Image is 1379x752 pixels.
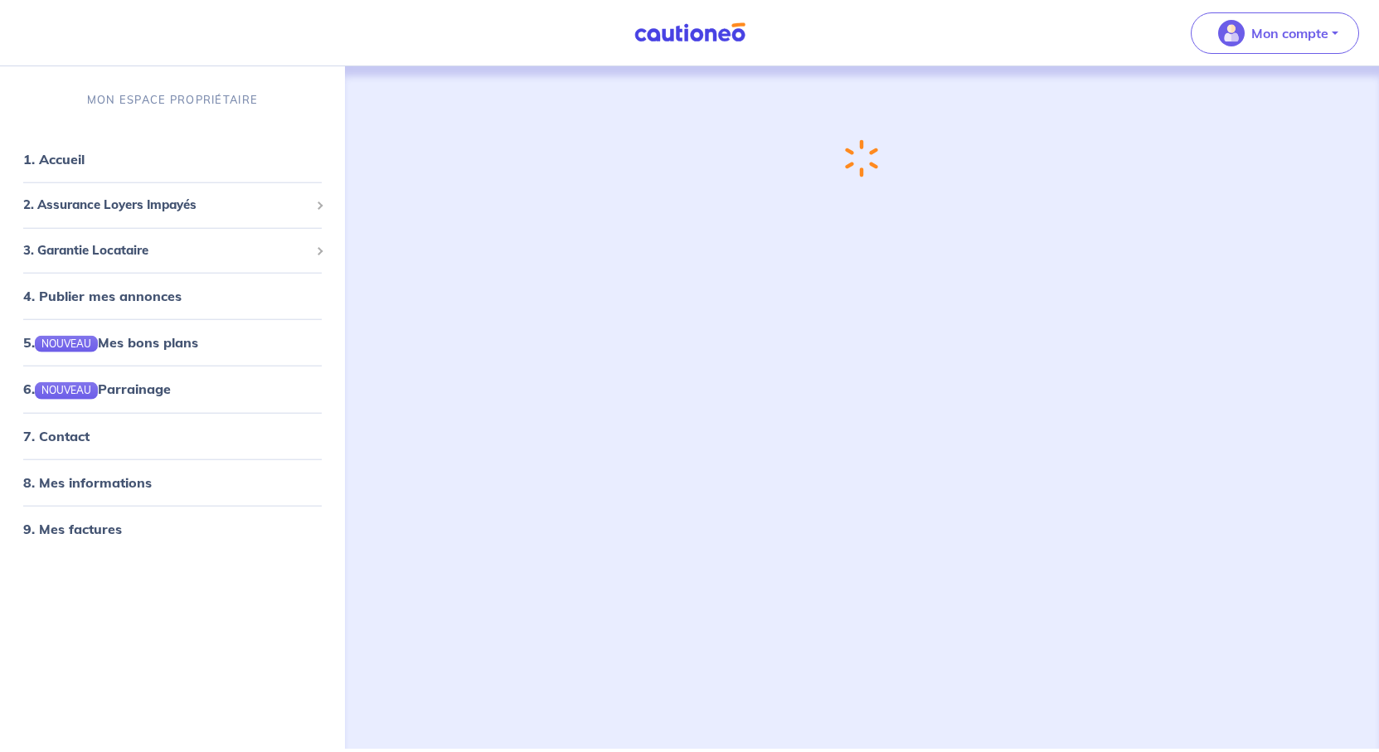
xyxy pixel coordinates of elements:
div: 2. Assurance Loyers Impayés [7,189,338,221]
div: 9. Mes factures [7,512,338,545]
a: 4. Publier mes annonces [23,288,182,304]
a: 1. Accueil [23,151,85,167]
div: 3. Garantie Locataire [7,234,338,266]
span: 2. Assurance Loyers Impayés [23,196,309,215]
img: illu_account_valid_menu.svg [1218,20,1245,46]
p: MON ESPACE PROPRIÉTAIRE [87,92,258,108]
p: Mon compte [1251,23,1328,43]
div: 1. Accueil [7,143,338,176]
a: 5.NOUVEAUMes bons plans [23,334,198,351]
a: 6.NOUVEAUParrainage [23,381,171,397]
img: loading-spinner [845,139,878,177]
span: 3. Garantie Locataire [23,240,309,260]
img: Cautioneo [628,22,752,43]
div: 6.NOUVEAUParrainage [7,372,338,405]
div: 4. Publier mes annonces [7,279,338,313]
button: illu_account_valid_menu.svgMon compte [1191,12,1359,54]
div: 7. Contact [7,419,338,452]
a: 9. Mes factures [23,520,122,536]
a: 7. Contact [23,427,90,444]
a: 8. Mes informations [23,473,152,490]
div: 8. Mes informations [7,465,338,498]
div: 5.NOUVEAUMes bons plans [7,326,338,359]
